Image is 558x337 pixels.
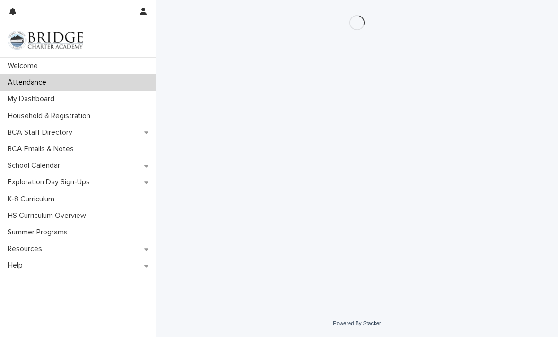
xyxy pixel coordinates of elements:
p: HS Curriculum Overview [4,211,94,220]
p: My Dashboard [4,95,62,104]
p: Exploration Day Sign-Ups [4,178,97,187]
p: K-8 Curriculum [4,195,62,204]
p: BCA Staff Directory [4,128,80,137]
p: Attendance [4,78,54,87]
p: BCA Emails & Notes [4,145,81,154]
a: Powered By Stacker [333,320,381,326]
img: V1C1m3IdTEidaUdm9Hs0 [8,31,83,50]
p: Welcome [4,61,45,70]
p: Summer Programs [4,228,75,237]
p: Household & Registration [4,112,98,121]
p: School Calendar [4,161,68,170]
p: Resources [4,244,50,253]
p: Help [4,261,30,270]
